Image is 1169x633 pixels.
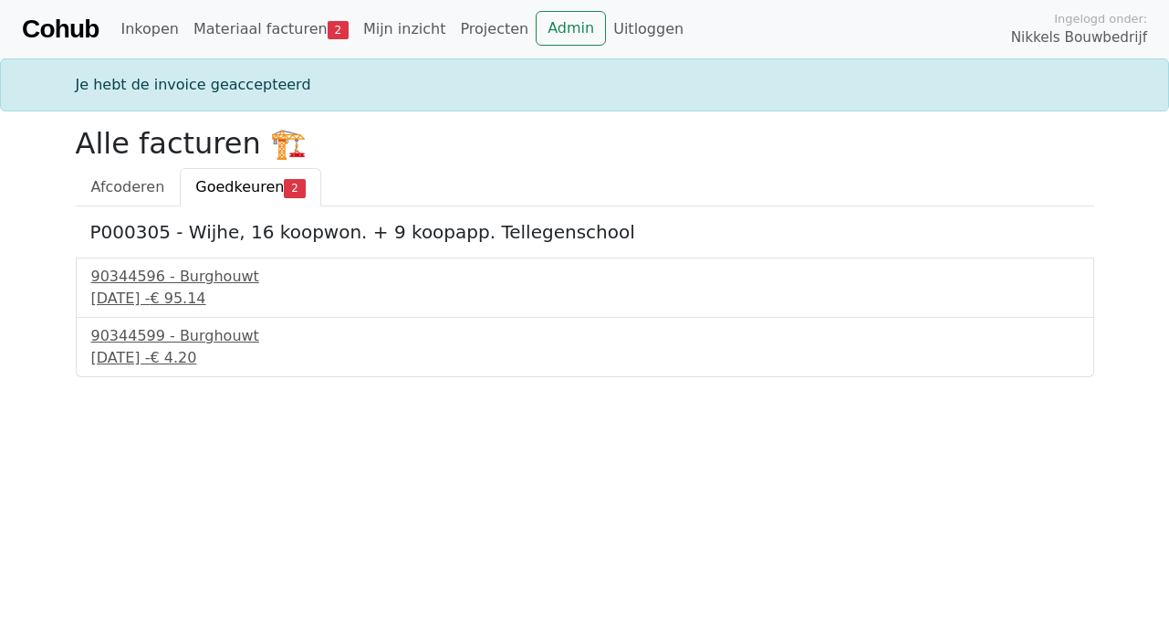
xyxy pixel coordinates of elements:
[76,168,181,206] a: Afcoderen
[186,11,356,47] a: Materiaal facturen2
[536,11,606,46] a: Admin
[453,11,536,47] a: Projecten
[91,347,1079,369] div: [DATE] -
[195,178,284,195] span: Goedkeuren
[150,290,205,307] span: € 95.14
[356,11,454,47] a: Mijn inzicht
[91,178,165,195] span: Afcoderen
[90,221,1080,243] h5: P000305 - Wijhe, 16 koopwon. + 9 koopapp. Tellegenschool
[22,7,99,51] a: Cohub
[76,126,1094,161] h2: Alle facturen 🏗️
[91,288,1079,310] div: [DATE] -
[91,266,1079,288] div: 90344596 - Burghouwt
[113,11,185,47] a: Inkopen
[1011,27,1147,48] span: Nikkels Bouwbedrijf
[91,325,1079,369] a: 90344599 - Burghouwt[DATE] -€ 4.20
[65,74,1105,96] div: Je hebt de invoice geaccepteerd
[180,168,320,206] a: Goedkeuren2
[150,349,196,366] span: € 4.20
[284,179,305,197] span: 2
[328,21,349,39] span: 2
[91,266,1079,310] a: 90344596 - Burghouwt[DATE] -€ 95.14
[1054,10,1147,27] span: Ingelogd onder:
[91,325,1079,347] div: 90344599 - Burghouwt
[606,11,691,47] a: Uitloggen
